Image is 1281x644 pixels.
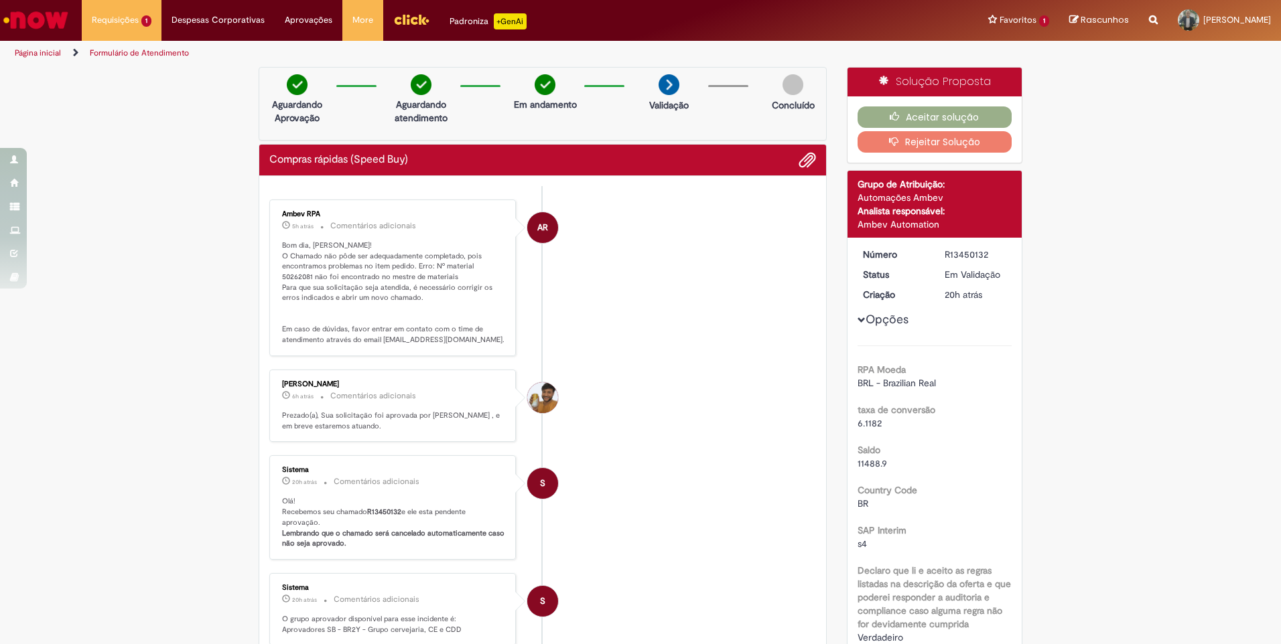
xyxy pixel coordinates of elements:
a: Rascunhos [1069,14,1129,27]
span: S [540,585,545,617]
ul: Trilhas de página [10,41,844,66]
time: 26/08/2025 18:00:07 [945,289,982,301]
span: 20h atrás [292,596,317,604]
div: Grupo de Atribuição: [858,177,1012,191]
small: Comentários adicionais [330,220,416,232]
p: Aguardando atendimento [389,98,454,125]
div: Ambev RPA [527,212,558,243]
span: BRL - Brazilian Real [858,377,936,389]
span: Verdadeiro [858,631,903,643]
div: Ambev RPA [282,210,505,218]
time: 26/08/2025 18:00:17 [292,596,317,604]
div: Sistema [282,466,505,474]
img: check-circle-green.png [411,74,431,95]
span: Rascunhos [1081,13,1129,26]
time: 26/08/2025 18:00:20 [292,478,317,486]
b: Lembrando que o chamado será cancelado automaticamente caso não seja aprovado. [282,528,507,549]
div: Sistema [282,584,505,592]
div: 26/08/2025 18:00:07 [945,288,1007,301]
img: check-circle-green.png [535,74,555,95]
div: System [527,468,558,499]
span: [PERSON_NAME] [1203,14,1271,25]
span: 11488.9 [858,457,887,469]
b: Country Code [858,484,917,496]
div: Solução Proposta [848,68,1022,96]
img: check-circle-green.png [287,74,308,95]
img: ServiceNow [1,7,70,33]
p: Validação [649,98,689,112]
span: 1 [141,15,151,27]
span: 20h atrás [945,289,982,301]
p: Prezado(a), Sua solicitação foi aprovada por [PERSON_NAME] , e em breve estaremos atuando. [282,410,505,431]
span: 1 [1039,15,1049,27]
div: [PERSON_NAME] [282,380,505,388]
div: System [527,586,558,617]
p: Em andamento [514,98,577,111]
span: Requisições [92,13,139,27]
span: BR [858,497,868,509]
span: 6.1182 [858,417,882,429]
div: Automações Ambev [858,191,1012,204]
b: R13450132 [367,507,401,517]
small: Comentários adicionais [334,594,419,605]
a: Página inicial [15,48,61,58]
dt: Criação [853,288,935,301]
p: Aguardando Aprovação [265,98,330,125]
p: Concluído [772,98,815,112]
button: Adicionar anexos [799,151,816,169]
p: Bom dia, [PERSON_NAME]! O Chamado não pôde ser adequadamente completado, pois encontramos problem... [282,240,505,345]
b: SAP Interim [858,524,906,536]
p: Olá! Recebemos seu chamado e ele esta pendente aprovação. [282,496,505,549]
b: Saldo [858,444,880,456]
span: 20h atrás [292,478,317,486]
div: Ambev Automation [858,218,1012,231]
time: 27/08/2025 08:45:50 [292,392,314,400]
small: Comentários adicionais [330,390,416,402]
img: click_logo_yellow_360x200.png [393,9,429,29]
h2: Compras rápidas (Speed Buy) Histórico de tíquete [269,154,408,166]
span: Favoritos [1000,13,1036,27]
span: Aprovações [285,13,332,27]
b: taxa de conversão [858,404,935,416]
img: img-circle-grey.png [783,74,803,95]
p: O grupo aprovador disponível para esse incidente é: Aprovadores SB - BR2Y - Grupo cervejaria, CE ... [282,614,505,635]
span: More [352,13,373,27]
span: 5h atrás [292,222,314,230]
span: Despesas Corporativas [172,13,265,27]
small: Comentários adicionais [334,476,419,487]
time: 27/08/2025 08:55:21 [292,222,314,230]
b: Declaro que li e aceito as regras listadas na descrição da oferta e que poderei responder a audit... [858,564,1011,630]
p: +GenAi [494,13,527,29]
span: s4 [858,538,867,550]
a: Formulário de Atendimento [90,48,189,58]
div: Padroniza [450,13,527,29]
button: Aceitar solução [858,106,1012,128]
img: arrow-next.png [659,74,679,95]
div: Analista responsável: [858,204,1012,218]
button: Rejeitar Solução [858,131,1012,153]
span: S [540,467,545,499]
div: Diego De Souza [527,382,558,413]
div: R13450132 [945,248,1007,261]
dt: Número [853,248,935,261]
div: Em Validação [945,268,1007,281]
span: 6h atrás [292,392,314,400]
b: RPA Moeda [858,364,906,376]
dt: Status [853,268,935,281]
span: AR [537,212,548,244]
